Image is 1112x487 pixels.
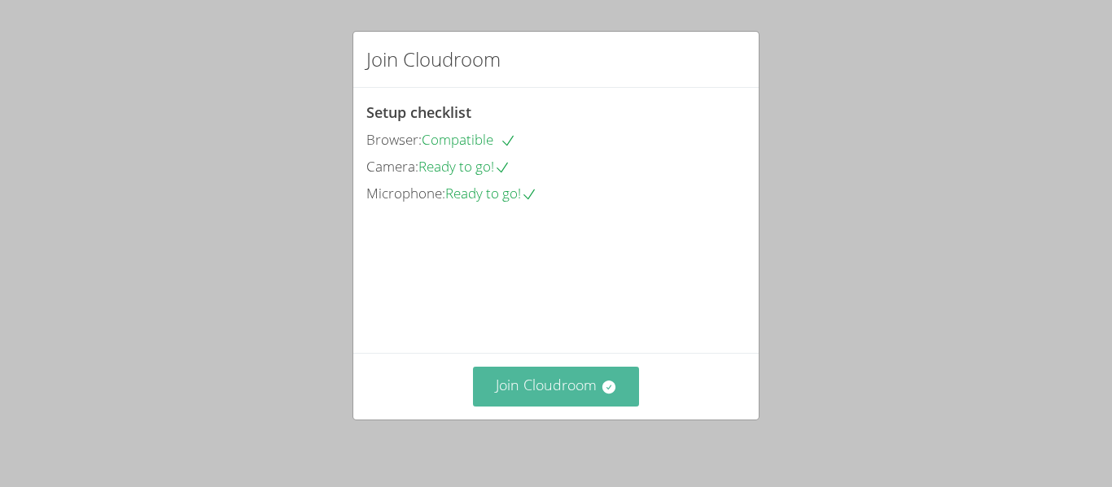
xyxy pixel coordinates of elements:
span: Browser: [366,130,422,149]
span: Ready to go! [418,157,510,176]
span: Setup checklist [366,102,471,122]
span: Microphone: [366,184,445,202]
span: Ready to go! [445,184,537,202]
span: Camera: [366,157,418,176]
span: Compatible [422,130,516,149]
h2: Join Cloudroom [366,45,501,74]
button: Join Cloudroom [473,367,640,407]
